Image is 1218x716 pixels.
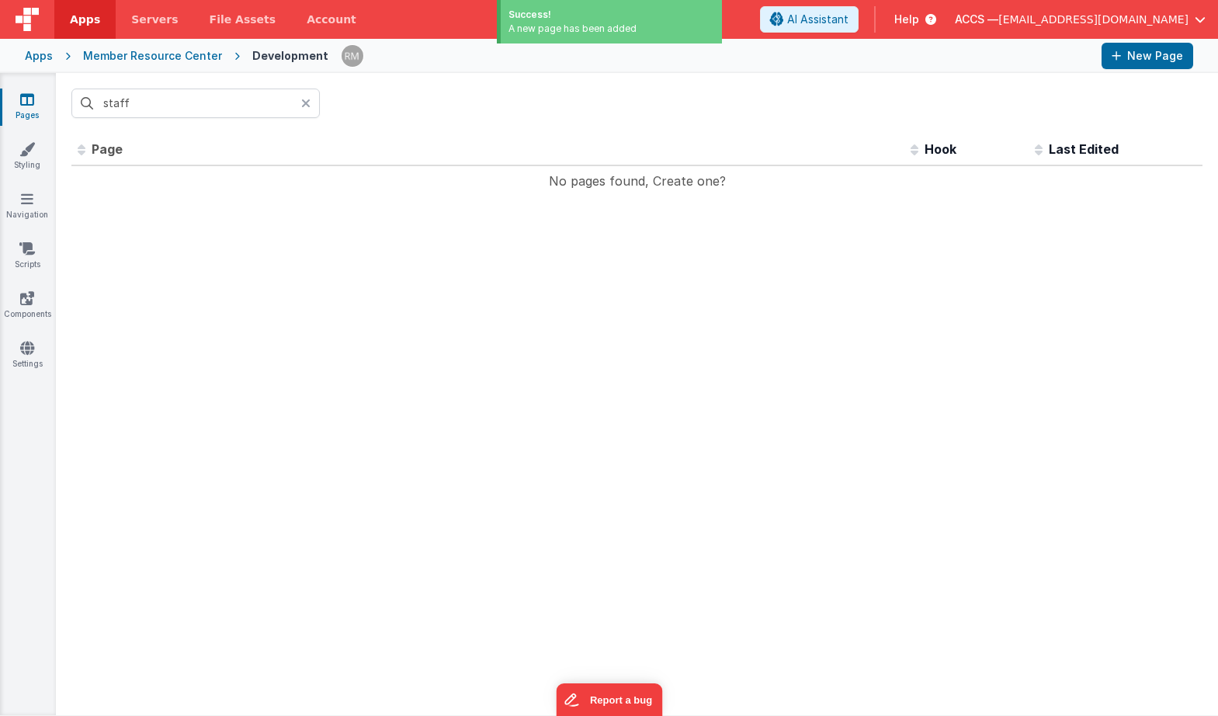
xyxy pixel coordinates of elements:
span: AI Assistant [787,12,848,27]
span: [EMAIL_ADDRESS][DOMAIN_NAME] [998,12,1189,27]
button: ACCS — [EMAIL_ADDRESS][DOMAIN_NAME] [955,12,1206,27]
input: Search pages, id's ... [71,89,320,118]
span: Help [894,12,919,27]
span: File Assets [210,12,276,27]
div: Development [252,48,328,64]
div: Member Resource Center [83,48,222,64]
span: Hook [925,141,956,157]
iframe: Marker.io feedback button [556,683,662,716]
div: A new page has been added [508,22,714,36]
img: 1e10b08f9103151d1000344c2f9be56b [342,45,363,67]
div: Success! [508,8,714,22]
span: Servers [131,12,178,27]
span: Apps [70,12,100,27]
button: AI Assistant [760,6,859,33]
span: Page [92,141,123,157]
span: Last Edited [1049,141,1119,157]
button: New Page [1102,43,1193,69]
span: ACCS — [955,12,998,27]
div: Apps [25,48,53,64]
td: No pages found, Create one? [71,165,1202,196]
